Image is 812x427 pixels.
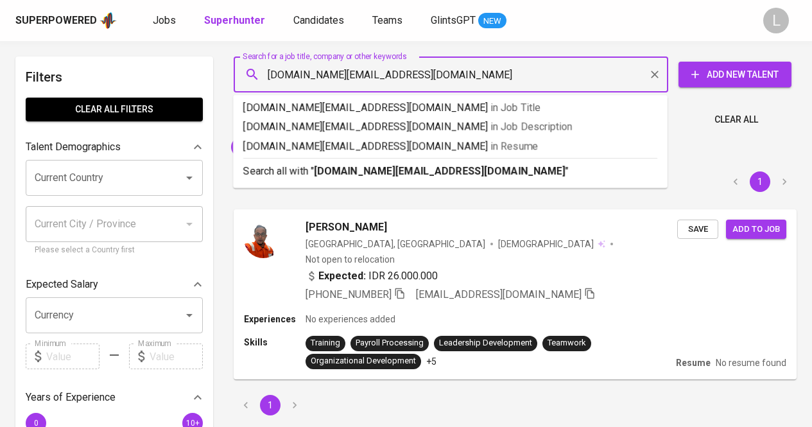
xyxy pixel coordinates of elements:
[244,336,306,349] p: Skills
[732,222,780,237] span: Add to job
[431,14,476,26] span: GlintsGPT
[46,344,99,369] input: Value
[306,313,395,326] p: No experiences added
[726,220,786,240] button: Add to job
[231,141,380,153] span: [EMAIL_ADDRESS][DOMAIN_NAME]
[231,137,393,157] div: [EMAIL_ADDRESS][DOMAIN_NAME]
[99,11,117,30] img: app logo
[293,14,344,26] span: Candidates
[678,62,791,87] button: Add New Talent
[478,15,506,28] span: NEW
[750,171,770,192] button: page 1
[356,337,424,349] div: Payroll Processing
[35,244,194,257] p: Please select a Country first
[677,220,718,240] button: Save
[646,65,664,83] button: Clear
[306,238,485,250] div: [GEOGRAPHIC_DATA], [GEOGRAPHIC_DATA]
[689,67,781,83] span: Add New Talent
[244,313,306,326] p: Experiences
[723,171,797,192] nav: pagination navigation
[716,356,786,369] p: No resume found
[714,112,758,128] span: Clear All
[244,220,282,258] img: 55e24362d938386dd99a743ae5649d5d.png
[180,306,198,324] button: Open
[439,337,532,349] div: Leadership Development
[372,13,405,29] a: Teams
[306,268,438,284] div: IDR 26.000.000
[15,13,97,28] div: Superpowered
[490,101,540,114] span: in Job Title
[26,67,203,87] h6: Filters
[234,395,307,415] nav: pagination navigation
[150,344,203,369] input: Value
[548,337,586,349] div: Teamwork
[372,14,402,26] span: Teams
[763,8,789,33] div: L
[26,98,203,121] button: Clear All filters
[426,355,436,368] p: +5
[36,101,193,118] span: Clear All filters
[311,337,340,349] div: Training
[260,395,281,415] button: page 1
[311,355,416,367] div: Organizational Development
[431,13,506,29] a: GlintsGPT NEW
[318,268,366,284] b: Expected:
[490,140,538,152] span: in Resume
[15,11,117,30] a: Superpoweredapp logo
[416,288,582,301] span: [EMAIL_ADDRESS][DOMAIN_NAME]
[293,13,347,29] a: Candidates
[243,119,657,135] p: [DOMAIN_NAME][EMAIL_ADDRESS][DOMAIN_NAME]
[153,14,176,26] span: Jobs
[153,13,178,29] a: Jobs
[306,253,395,266] p: Not open to relocation
[243,164,657,179] p: Search all with " "
[314,165,566,177] b: [DOMAIN_NAME][EMAIL_ADDRESS][DOMAIN_NAME]
[709,108,763,132] button: Clear All
[234,209,797,379] a: [PERSON_NAME][GEOGRAPHIC_DATA], [GEOGRAPHIC_DATA][DEMOGRAPHIC_DATA] Not open to relocationExpecte...
[498,238,596,250] span: [DEMOGRAPHIC_DATA]
[684,222,712,237] span: Save
[26,134,203,160] div: Talent Demographics
[676,356,711,369] p: Resume
[243,100,657,116] p: [DOMAIN_NAME][EMAIL_ADDRESS][DOMAIN_NAME]
[26,385,203,410] div: Years of Experience
[306,288,392,301] span: [PHONE_NUMBER]
[180,169,198,187] button: Open
[204,13,268,29] a: Superhunter
[306,220,387,235] span: [PERSON_NAME]
[26,272,203,297] div: Expected Salary
[26,139,121,155] p: Talent Demographics
[490,121,573,133] span: in Job Description
[204,14,265,26] b: Superhunter
[26,390,116,405] p: Years of Experience
[26,277,98,292] p: Expected Salary
[243,139,657,154] p: [DOMAIN_NAME][EMAIL_ADDRESS][DOMAIN_NAME]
